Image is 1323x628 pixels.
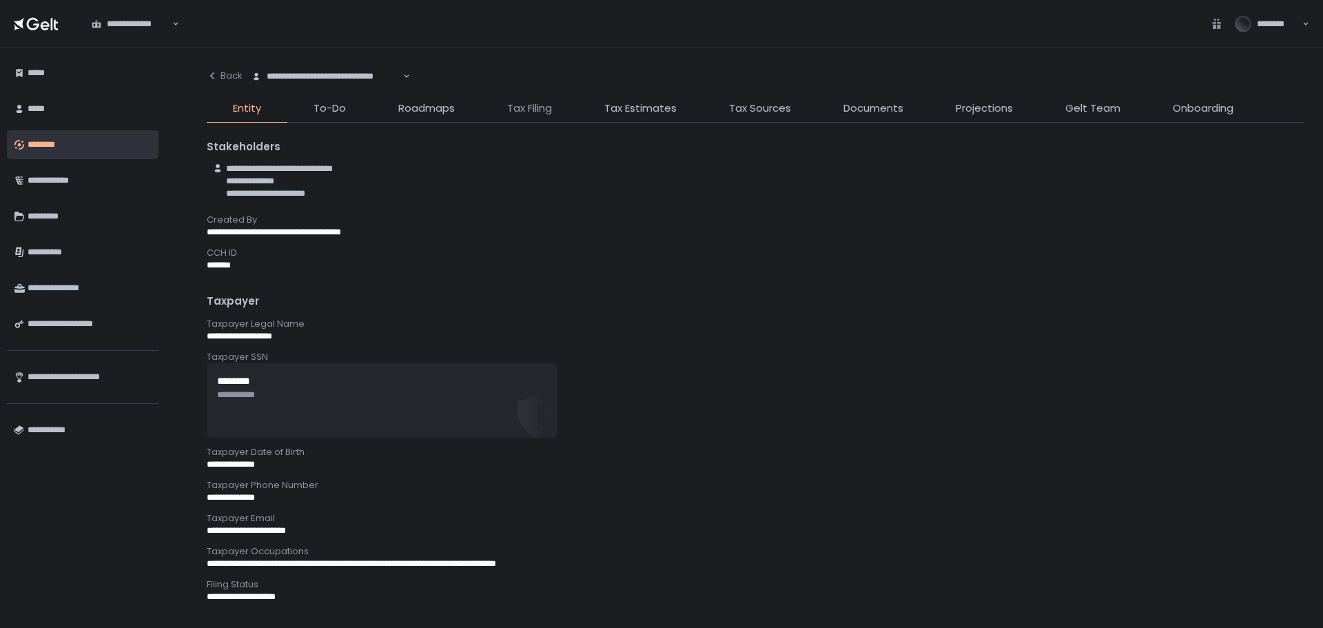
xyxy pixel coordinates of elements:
div: Search for option [83,10,179,39]
span: To-Do [314,101,346,117]
div: CCH ID [207,247,1304,259]
span: Gelt Team [1065,101,1120,117]
span: Onboarding [1173,101,1233,117]
div: Taxpayer Email [207,512,1304,525]
span: Tax Estimates [604,101,677,117]
button: Back [207,62,243,90]
span: Tax Sources [729,101,791,117]
span: Entity [233,101,261,117]
div: Taxpayer [207,294,1304,310]
div: Taxpayer Legal Name [207,318,1304,330]
div: Filing Status [207,578,1304,591]
div: Search for option [243,62,410,91]
div: Taxpayer Date of Birth [207,446,1304,458]
input: Search for option [401,70,402,83]
div: Taxpayer Occupations [207,545,1304,558]
div: Taxpayer Phone Number [207,479,1304,492]
input: Search for option [170,17,171,31]
span: Documents [843,101,903,117]
div: Created By [207,214,1304,226]
span: Projections [956,101,1013,117]
div: Taxpayer SSN [207,351,1304,363]
div: Stakeholders [207,139,1304,155]
div: Back [207,70,243,82]
span: Roadmaps [398,101,455,117]
div: Mailing Address [207,611,1304,624]
span: Tax Filing [507,101,552,117]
